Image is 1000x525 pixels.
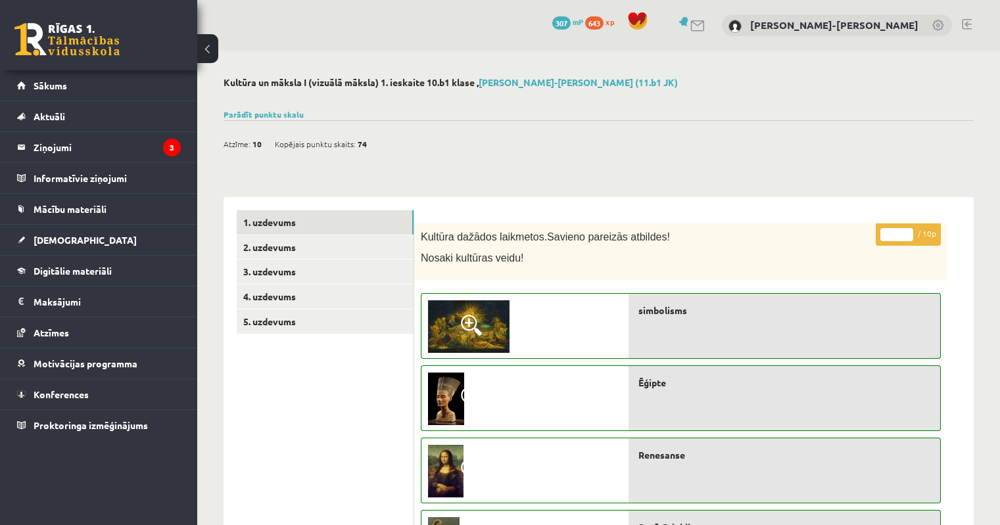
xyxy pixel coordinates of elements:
[17,286,181,317] a: Maksājumi
[34,388,89,400] span: Konferences
[421,231,547,242] span: Kultūra dažādos laikmetos.
[34,265,112,277] span: Digitālie materiāli
[585,16,604,30] span: 643
[479,76,678,88] a: [PERSON_NAME]-[PERSON_NAME] (11.b1 JK)
[224,77,974,88] h2: Kultūra un māksla I (vizuālā māksla) 1. ieskaite 10.b1 klase ,
[552,16,571,30] span: 307
[34,203,107,215] span: Mācību materiāli
[17,225,181,255] a: [DEMOGRAPHIC_DATA]
[428,445,464,497] img: 1.jpg
[421,252,524,263] span: Nosaki kultūras veidu!
[34,327,69,338] span: Atzīmes
[17,410,181,440] a: Proktoringa izmēģinājums
[750,18,918,32] a: [PERSON_NAME]-[PERSON_NAME]
[34,110,65,122] span: Aktuāli
[237,235,414,260] a: 2. uzdevums
[14,23,120,56] a: Rīgas 1. Tālmācības vidusskola
[638,448,685,462] span: Renesanse
[552,16,583,27] a: 307 mP
[728,20,742,33] img: Martins Frīdenbergs-Tomašs
[547,231,670,242] span: Savieno pareizās atbildes!
[34,80,67,91] span: Sākums
[358,134,367,154] span: 74
[34,234,137,246] span: [DEMOGRAPHIC_DATA]
[34,357,137,369] span: Motivācijas programma
[237,210,414,235] a: 1. uzdevums
[237,309,414,334] a: 5. uzdevums
[17,70,181,101] a: Sākums
[638,304,687,317] span: simbolisms
[17,163,181,193] a: Informatīvie ziņojumi
[224,109,304,120] a: Parādīt punktu skalu
[237,285,414,309] a: 4. uzdevums
[34,163,181,193] legend: Informatīvie ziņojumi
[34,132,181,162] legend: Ziņojumi
[876,223,941,246] p: / 10p
[17,379,181,409] a: Konferences
[224,134,250,154] span: Atzīme:
[606,16,614,27] span: xp
[237,260,414,284] a: 3. uzdevums
[17,256,181,286] a: Digitālie materiāli
[34,286,181,317] legend: Maksājumi
[585,16,621,27] a: 643 xp
[275,134,356,154] span: Kopējais punktu skaits:
[428,300,510,353] img: 6.jpg
[163,139,181,156] i: 3
[573,16,583,27] span: mP
[638,376,666,390] span: Ēģipte
[17,194,181,224] a: Mācību materiāli
[17,317,181,348] a: Atzīmes
[17,132,181,162] a: Ziņojumi3
[252,134,262,154] span: 10
[34,419,148,431] span: Proktoringa izmēģinājums
[17,348,181,378] a: Motivācijas programma
[428,373,464,425] img: 4.jpg
[17,101,181,131] a: Aktuāli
